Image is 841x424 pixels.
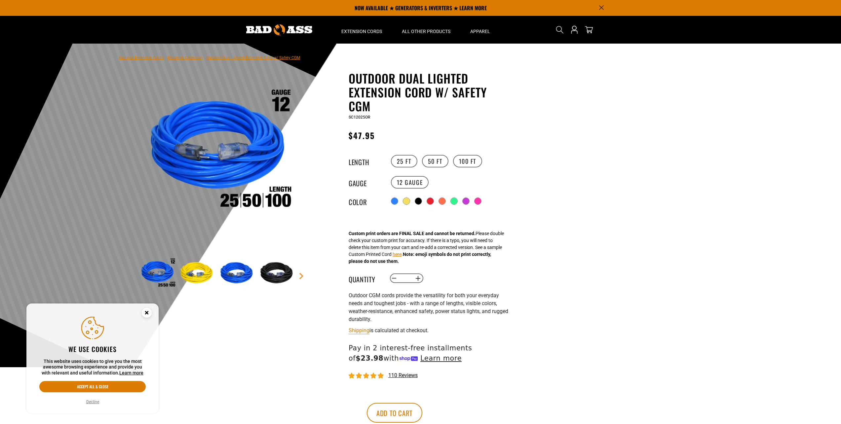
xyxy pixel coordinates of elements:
h2: We use cookies [39,345,146,353]
label: 100 FT [453,155,482,167]
span: Outdoor Dual Lighted Extension Cord w/ Safety CGM [207,55,300,60]
button: Accept all & close [39,381,146,392]
strong: Note: emoji symbols do not print correctly, please do not use them. [349,252,491,264]
span: Outdoor CGM cords provide the versatility for both your everyday needs and toughest jobs - with a... [349,292,508,322]
p: This website uses cookies to give you the most awesome browsing experience and provide you with r... [39,359,146,376]
label: 12 Gauge [391,176,429,189]
summary: Apparel [460,16,500,44]
a: Learn more [119,370,143,375]
div: is calculated at checkout. [349,326,511,335]
img: Yellow [178,254,217,293]
span: › [165,55,166,60]
img: Bad Ass Extension Cords [246,24,312,35]
label: 50 FT [422,155,448,167]
img: Blue [218,254,257,293]
aside: Cookie Consent [26,303,159,414]
span: › [204,55,205,60]
summary: Search [554,24,565,35]
label: Quantity [349,274,382,283]
a: Next [298,273,305,279]
span: SC12025OR [349,115,370,120]
img: Black [258,254,297,293]
a: Shipping [349,327,369,334]
button: Decline [84,399,101,405]
h1: Outdoor Dual Lighted Extension Cord w/ Safety CGM [349,71,511,113]
span: 110 reviews [388,372,418,378]
a: Bad Ass Extension Cords [119,55,164,60]
span: 4.81 stars [349,373,385,379]
nav: breadcrumbs [119,53,300,61]
div: Please double check your custom print for accuracy. If there is a typo, you will need to delete t... [349,230,504,265]
button: Add to cart [367,403,422,423]
legend: Gauge [349,178,382,187]
button: here [393,251,401,258]
span: $47.95 [349,129,375,141]
label: 25 FT [391,155,417,167]
a: Return to Collection [168,55,203,60]
span: Apparel [470,28,490,34]
summary: All Other Products [392,16,460,44]
span: Extension Cords [341,28,382,34]
summary: Extension Cords [331,16,392,44]
legend: Length [349,157,382,165]
span: All Other Products [402,28,450,34]
legend: Color [349,197,382,205]
strong: Custom print orders are FINAL SALE and cannot be returned. [349,231,476,236]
